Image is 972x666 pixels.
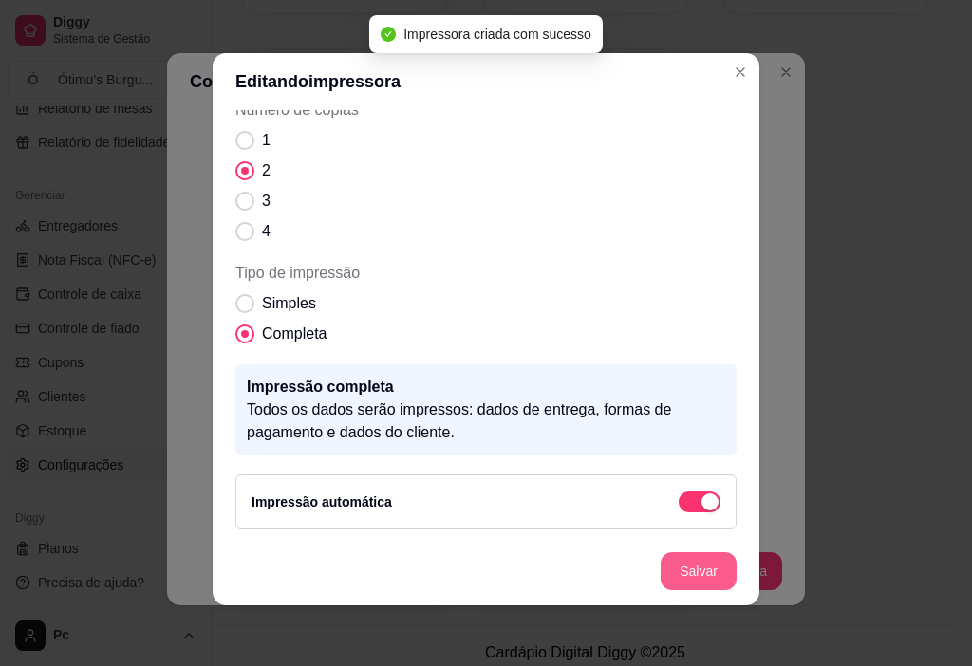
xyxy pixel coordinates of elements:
p: Todos os dados serão impressos: dados de entrega, formas de pagamento e dados do cliente. [247,398,725,444]
span: Completa [262,323,327,345]
div: Número de cópias [235,99,737,243]
p: Impressão completa [247,376,725,398]
div: Tipo de impressão [235,262,737,345]
span: Número de cópias [235,99,737,121]
span: check-circle [381,27,396,42]
span: Tipo de impressão [235,262,737,285]
span: 3 [262,190,271,213]
button: Close [725,57,756,87]
span: Simples [262,292,316,315]
button: Salvar [661,552,737,590]
span: 1 [262,129,271,152]
span: Impressora criada com sucesso [403,27,591,42]
span: 4 [262,220,271,243]
header: Editando impressora [213,53,759,110]
span: 2 [262,159,271,182]
label: Impressão automática [252,494,392,509]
